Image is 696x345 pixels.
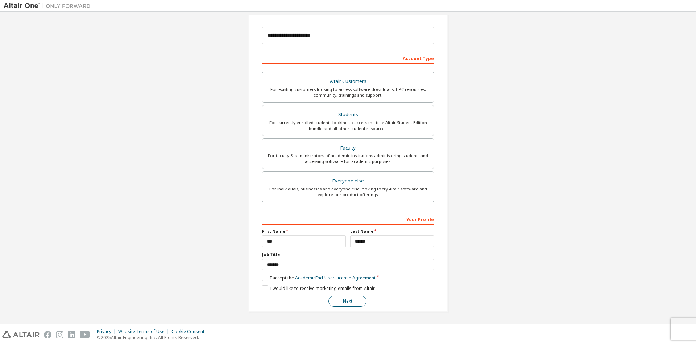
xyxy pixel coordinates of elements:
[2,331,40,338] img: altair_logo.svg
[267,87,429,98] div: For existing customers looking to access software downloads, HPC resources, community, trainings ...
[262,285,375,291] label: I would like to receive marketing emails from Altair
[262,213,434,225] div: Your Profile
[267,176,429,186] div: Everyone else
[97,329,118,335] div: Privacy
[118,329,171,335] div: Website Terms of Use
[171,329,209,335] div: Cookie Consent
[267,143,429,153] div: Faculty
[4,2,94,9] img: Altair One
[68,331,75,338] img: linkedin.svg
[262,252,434,257] label: Job Title
[262,228,346,234] label: First Name
[262,275,376,281] label: I accept the
[267,76,429,87] div: Altair Customers
[267,153,429,164] div: For faculty & administrators of academic institutions administering students and accessing softwa...
[56,331,63,338] img: instagram.svg
[80,331,90,338] img: youtube.svg
[44,331,51,338] img: facebook.svg
[267,120,429,131] div: For currently enrolled students looking to access the free Altair Student Edition bundle and all ...
[267,110,429,120] div: Students
[267,186,429,198] div: For individuals, businesses and everyone else looking to try Altair software and explore our prod...
[328,296,366,307] button: Next
[97,335,209,341] p: © 2025 Altair Engineering, Inc. All Rights Reserved.
[295,275,376,281] a: Academic End-User License Agreement
[350,228,434,234] label: Last Name
[262,52,434,64] div: Account Type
